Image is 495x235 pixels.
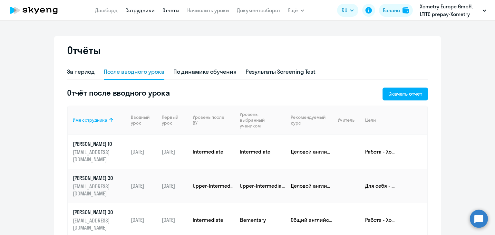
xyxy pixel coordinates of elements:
[291,114,327,126] div: Рекомендуемый курс
[383,88,428,100] button: Скачать отчёт
[67,68,95,76] div: За период
[131,114,152,126] div: Вводный урок
[73,174,126,182] p: [PERSON_NAME] 30
[173,68,237,76] div: По динамике обучения
[162,114,183,126] div: Первый урок
[187,7,229,14] a: Начислить уроки
[338,117,354,123] div: Учитель
[73,140,126,147] p: [PERSON_NAME] 10
[235,135,286,169] td: Intermediate
[288,4,304,17] button: Ещё
[162,148,188,155] p: [DATE]
[403,7,409,14] img: balance
[365,117,422,123] div: Цели
[125,7,155,14] a: Сотрудники
[383,6,400,14] div: Баланс
[417,3,490,18] button: Xometry Europe GmbH, LTITC prepay-Xometry Europe GmbH_Основной
[288,6,298,14] span: Ещё
[73,209,126,216] p: [PERSON_NAME] 30
[388,90,422,98] div: Скачать отчёт
[95,7,118,14] a: Дашборд
[365,117,376,123] div: Цели
[73,117,107,123] div: Имя сотрудника
[131,182,157,189] p: [DATE]
[193,114,235,126] div: Уровень после ВУ
[365,182,395,189] p: Для себя - саморазвитие, чтобы быть образованным человеком; Для себя - просто общаться на английс...
[365,216,395,223] p: Работа - Хочется свободно и легко общаться с коллегами из разных стран
[240,111,286,129] div: Уровень, выбранный учеником
[131,148,157,155] p: [DATE]
[73,117,126,123] div: Имя сотрудника
[193,114,229,126] div: Уровень после ВУ
[73,217,126,231] p: [EMAIL_ADDRESS][DOMAIN_NAME]
[73,140,126,163] a: [PERSON_NAME] 10[EMAIL_ADDRESS][DOMAIN_NAME]
[67,44,101,57] h2: Отчёты
[291,182,333,189] p: Деловой английский
[240,111,281,129] div: Уровень, выбранный учеником
[235,169,286,203] td: Upper-Intermediate
[342,6,347,14] span: RU
[338,117,360,123] div: Учитель
[420,3,480,18] p: Xometry Europe GmbH, LTITC prepay-Xometry Europe GmbH_Основной
[73,209,126,231] a: [PERSON_NAME] 30[EMAIL_ADDRESS][DOMAIN_NAME]
[162,7,180,14] a: Отчеты
[67,88,170,98] h5: Отчёт после вводного урока
[291,148,333,155] p: Деловой английский
[104,68,164,76] div: После вводного урока
[131,216,157,223] p: [DATE]
[337,4,358,17] button: RU
[291,114,333,126] div: Рекомендуемый курс
[73,149,126,163] p: [EMAIL_ADDRESS][DOMAIN_NAME]
[246,68,316,76] div: Результаты Screening Test
[291,216,333,223] p: Общий английский
[365,148,395,155] p: Работа - Хочется свободно и легко общаться с коллегами из разных стран
[162,114,188,126] div: Первый урок
[379,4,413,17] button: Балансbalance
[131,114,157,126] div: Вводный урок
[162,216,188,223] p: [DATE]
[237,7,280,14] a: Документооборот
[73,174,126,197] a: [PERSON_NAME] 30[EMAIL_ADDRESS][DOMAIN_NAME]
[188,135,235,169] td: Intermediate
[188,169,235,203] td: Upper-Intermediate
[73,183,126,197] p: [EMAIL_ADDRESS][DOMAIN_NAME]
[162,182,188,189] p: [DATE]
